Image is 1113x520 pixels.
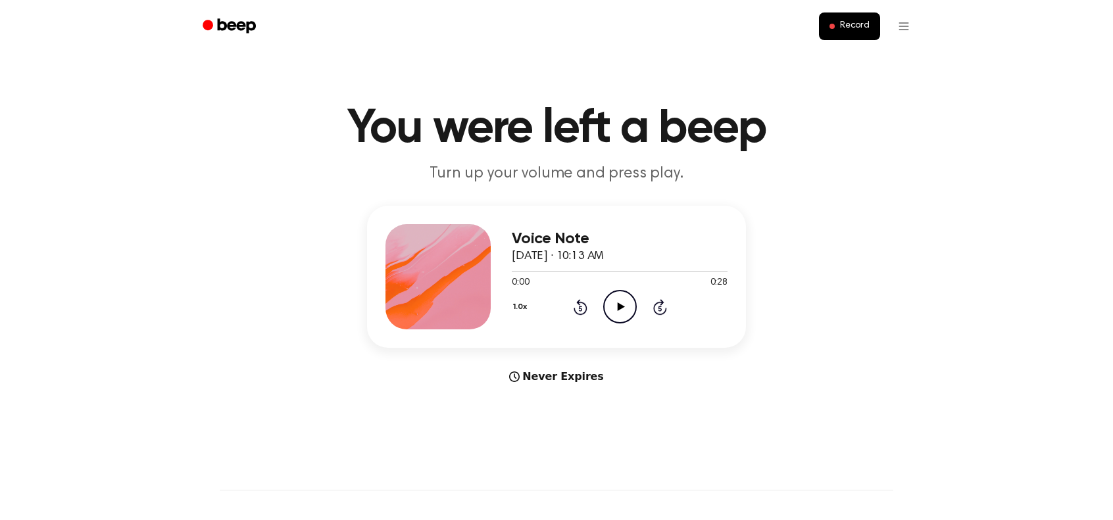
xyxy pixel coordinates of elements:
[888,11,920,42] button: Open menu
[193,14,268,39] a: Beep
[819,12,880,40] button: Record
[512,276,529,290] span: 0:00
[512,296,532,318] button: 1.0x
[512,230,728,248] h3: Voice Note
[304,163,809,185] p: Turn up your volume and press play.
[220,105,893,153] h1: You were left a beep
[710,276,728,290] span: 0:28
[512,250,604,262] span: [DATE] · 10:13 AM
[840,20,870,32] span: Record
[367,369,746,385] div: Never Expires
